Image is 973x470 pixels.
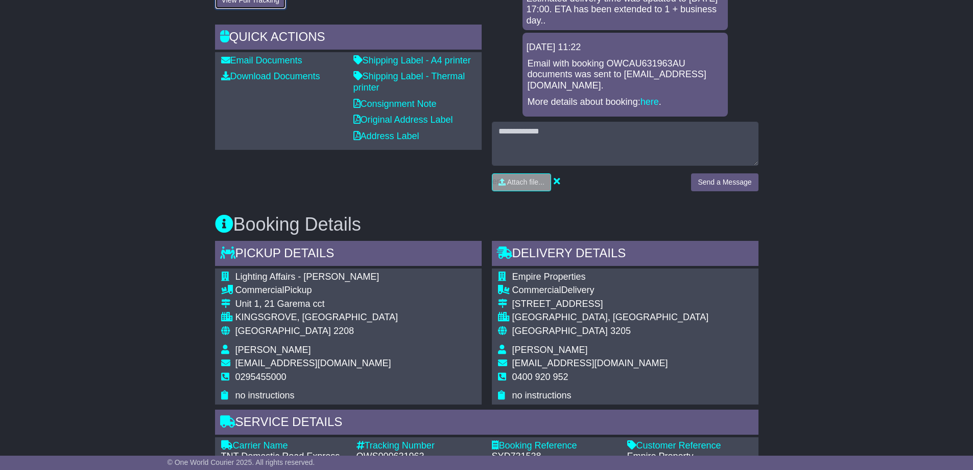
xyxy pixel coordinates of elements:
div: Quick Actions [215,25,482,52]
div: Unit 1, 21 Garema cct [235,299,398,310]
div: Delivery Details [492,241,758,268]
div: Empire Property [627,451,752,462]
h3: Booking Details [215,214,758,235]
span: [GEOGRAPHIC_DATA] [235,326,331,336]
span: no instructions [235,390,295,400]
span: © One World Courier 2025. All rights reserved. [168,458,315,466]
div: Carrier Name [221,440,346,452]
div: Service Details [215,410,758,437]
div: Pickup Details [215,241,482,268]
div: KINGSGROVE, [GEOGRAPHIC_DATA] [235,312,398,323]
a: Download Documents [221,71,320,81]
a: Email Documents [221,55,302,65]
div: [DATE] 11:22 [527,42,724,53]
p: More details about booking: . [528,97,723,108]
a: Shipping Label - A4 printer [353,55,471,65]
p: Email with booking OWCAU631963AU documents was sent to [EMAIL_ADDRESS][DOMAIN_NAME]. [528,58,723,92]
a: Address Label [353,131,419,141]
span: 0400 920 952 [512,372,568,382]
span: 3205 [610,326,631,336]
span: [GEOGRAPHIC_DATA] [512,326,608,336]
div: TNT Domestic Road Express [221,451,346,462]
a: Original Address Label [353,115,453,125]
div: Booking Reference [492,440,617,452]
button: Send a Message [691,173,758,191]
span: [EMAIL_ADDRESS][DOMAIN_NAME] [235,358,391,368]
span: 2208 [334,326,354,336]
span: Commercial [235,285,284,295]
div: Tracking Number [357,440,482,452]
div: Delivery [512,285,709,296]
div: Customer Reference [627,440,752,452]
span: Lighting Affairs - [PERSON_NAME] [235,272,379,282]
span: [EMAIL_ADDRESS][DOMAIN_NAME] [512,358,668,368]
a: Shipping Label - Thermal printer [353,71,465,93]
span: 0295455000 [235,372,287,382]
span: Empire Properties [512,272,586,282]
span: [PERSON_NAME] [235,345,311,355]
a: Consignment Note [353,99,437,109]
div: SYD731538 [492,451,617,462]
div: [GEOGRAPHIC_DATA], [GEOGRAPHIC_DATA] [512,312,709,323]
span: [PERSON_NAME] [512,345,588,355]
span: Commercial [512,285,561,295]
div: [STREET_ADDRESS] [512,299,709,310]
div: OWS000631963 [357,451,482,462]
div: Pickup [235,285,398,296]
span: no instructions [512,390,572,400]
a: here [640,97,659,107]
